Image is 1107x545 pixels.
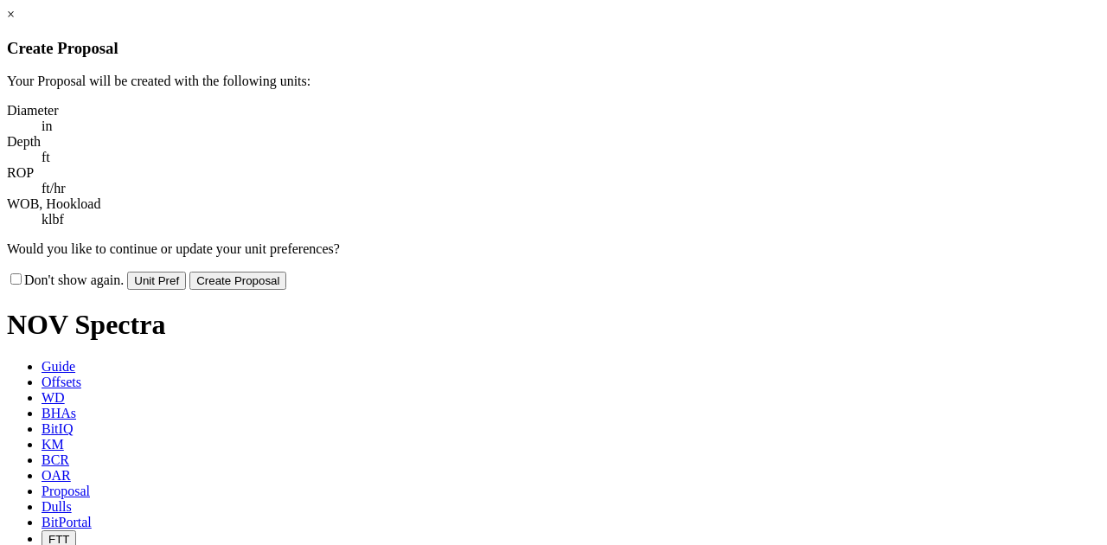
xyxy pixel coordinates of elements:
[7,196,1100,212] dt: WOB, Hookload
[7,134,1100,150] dt: Depth
[42,181,1100,196] dd: ft/hr
[7,272,124,287] label: Don't show again.
[42,390,65,405] span: WD
[42,499,72,514] span: Dulls
[42,484,90,498] span: Proposal
[42,437,64,452] span: KM
[42,421,73,436] span: BitIQ
[7,309,1100,341] h1: NOV Spectra
[42,119,1100,134] dd: in
[189,272,286,290] button: Create Proposal
[42,452,69,467] span: BCR
[7,241,1100,257] p: Would you like to continue or update your unit preferences?
[7,7,15,22] a: ×
[42,468,71,483] span: OAR
[42,375,81,389] span: Offsets
[7,103,1100,119] dt: Diameter
[127,272,186,290] button: Unit Pref
[42,212,1100,228] dd: klbf
[7,39,1100,58] h3: Create Proposal
[42,150,1100,165] dd: ft
[10,273,22,285] input: Don't show again.
[7,165,1100,181] dt: ROP
[42,359,75,374] span: Guide
[7,74,1100,89] p: Your Proposal will be created with the following units:
[42,406,76,420] span: BHAs
[42,515,92,529] span: BitPortal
